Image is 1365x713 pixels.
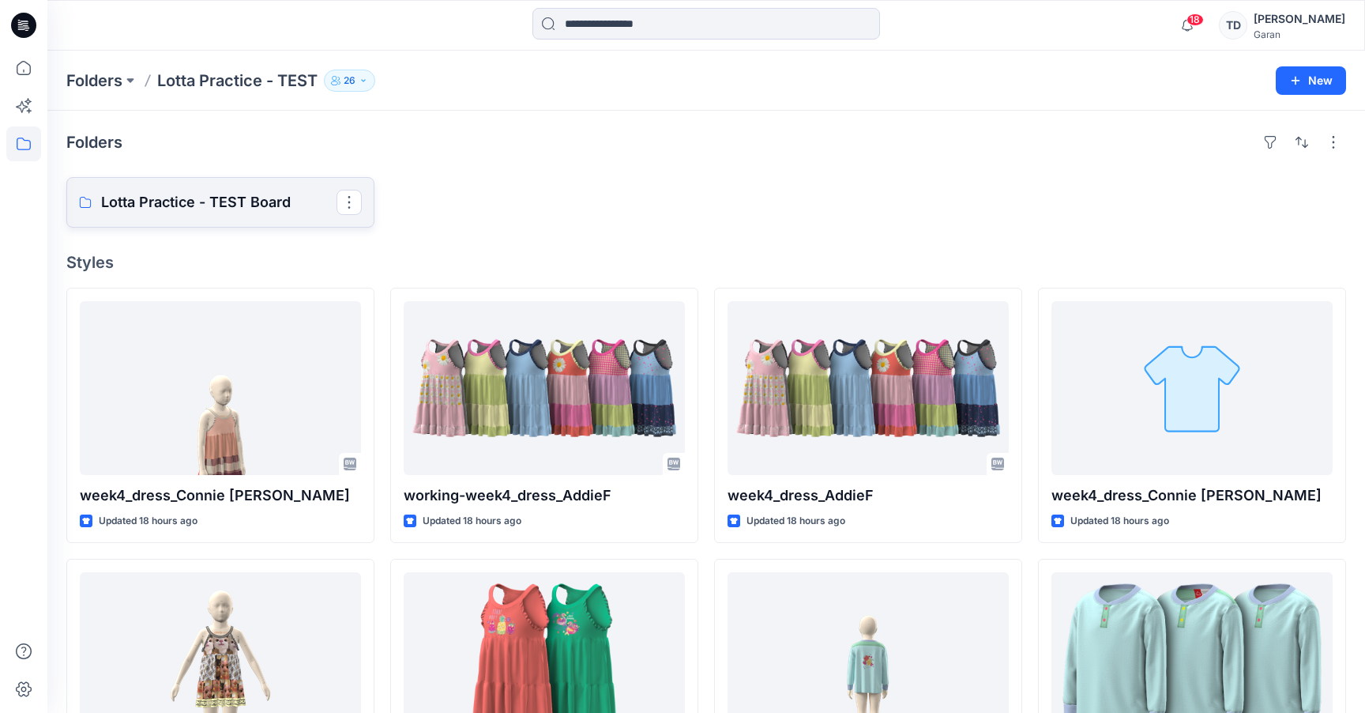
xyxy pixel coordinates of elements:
[746,513,845,530] p: Updated 18 hours ago
[1219,11,1247,40] div: TD
[404,485,685,507] p: working-week4_dress_AddieF
[728,301,1009,475] a: week4_dress_AddieF
[1186,13,1204,26] span: 18
[99,513,197,530] p: Updated 18 hours ago
[324,70,375,92] button: 26
[66,70,122,92] a: Folders
[66,253,1346,272] h4: Styles
[1254,28,1345,40] div: Garan
[66,177,374,228] a: Lotta Practice - TEST Board
[66,133,122,152] h4: Folders
[344,72,355,89] p: 26
[1051,301,1333,475] a: week4_dress_Connie De La Cruz
[1051,485,1333,507] p: week4_dress_Connie [PERSON_NAME]
[1276,66,1346,95] button: New
[157,70,318,92] p: Lotta Practice - TEST
[80,301,361,475] a: week4_dress_Connie De La Cruz
[80,485,361,507] p: week4_dress_Connie [PERSON_NAME]
[1254,9,1345,28] div: [PERSON_NAME]
[423,513,521,530] p: Updated 18 hours ago
[1070,513,1169,530] p: Updated 18 hours ago
[728,485,1009,507] p: week4_dress_AddieF
[101,191,337,213] p: Lotta Practice - TEST Board
[404,301,685,475] a: working-week4_dress_AddieF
